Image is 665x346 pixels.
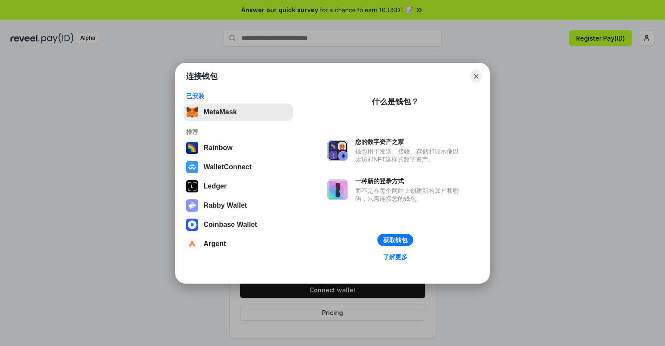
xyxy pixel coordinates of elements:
img: svg+xml,%3Csvg%20fill%3D%22none%22%20height%3D%2233%22%20viewBox%3D%220%200%2035%2033%22%20width%... [186,106,198,118]
button: Ledger [183,178,293,195]
div: 什么是钱包？ [372,96,419,107]
h1: 连接钱包 [186,71,217,82]
img: svg+xml,%3Csvg%20xmlns%3D%22http%3A%2F%2Fwww.w3.org%2F2000%2Fsvg%22%20fill%3D%22none%22%20viewBox... [327,179,348,200]
button: 获取钱包 [377,234,413,246]
img: svg+xml,%3Csvg%20width%3D%2228%22%20height%3D%2228%22%20viewBox%3D%220%200%2028%2028%22%20fill%3D... [186,161,198,173]
img: svg+xml,%3Csvg%20xmlns%3D%22http%3A%2F%2Fwww.w3.org%2F2000%2Fsvg%22%20fill%3D%22none%22%20viewBox... [327,140,348,161]
button: Coinbase Wallet [183,216,293,233]
div: MetaMask [204,108,237,116]
button: Argent [183,235,293,253]
div: Coinbase Wallet [204,221,257,229]
div: Rainbow [204,144,233,152]
a: 了解更多 [378,251,413,263]
button: Close [470,70,482,82]
div: 推荐 [186,128,290,136]
div: WalletConnect [204,163,252,171]
div: 而不是在每个网站上创建新的账户和密码，只需连接您的钱包。 [355,187,463,202]
button: WalletConnect [183,158,293,176]
div: 钱包用于发送、接收、存储和显示像以太坊和NFT这样的数字资产。 [355,147,463,163]
button: Rainbow [183,139,293,157]
button: Rabby Wallet [183,197,293,214]
div: 了解更多 [383,253,407,261]
div: Argent [204,240,226,248]
button: MetaMask [183,103,293,121]
img: svg+xml,%3Csvg%20width%3D%2228%22%20height%3D%2228%22%20viewBox%3D%220%200%2028%2028%22%20fill%3D... [186,219,198,231]
div: 已安装 [186,92,290,100]
div: Ledger [204,182,227,190]
div: 您的数字资产之家 [355,138,463,146]
img: svg+xml,%3Csvg%20width%3D%2228%22%20height%3D%2228%22%20viewBox%3D%220%200%2028%2028%22%20fill%3D... [186,238,198,250]
div: 一种新的登录方式 [355,177,463,185]
div: Rabby Wallet [204,202,247,209]
img: svg+xml,%3Csvg%20xmlns%3D%22http%3A%2F%2Fwww.w3.org%2F2000%2Fsvg%22%20fill%3D%22none%22%20viewBox... [186,199,198,212]
img: svg+xml,%3Csvg%20width%3D%22120%22%20height%3D%22120%22%20viewBox%3D%220%200%20120%20120%22%20fil... [186,142,198,154]
div: 获取钱包 [383,236,407,244]
img: svg+xml,%3Csvg%20xmlns%3D%22http%3A%2F%2Fwww.w3.org%2F2000%2Fsvg%22%20width%3D%2228%22%20height%3... [186,180,198,192]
